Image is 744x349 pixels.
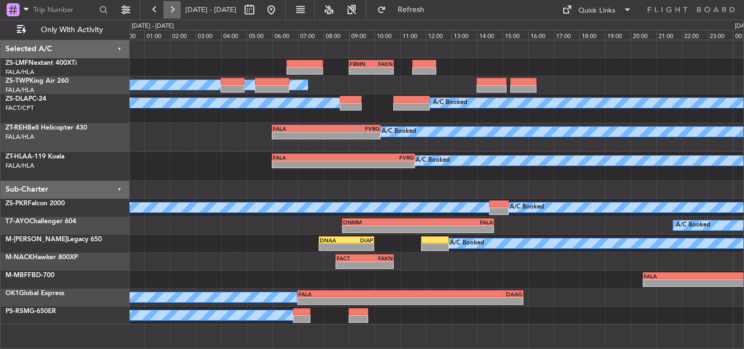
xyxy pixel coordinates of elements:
[343,226,418,232] div: -
[631,30,656,40] div: 20:00
[372,1,437,19] button: Refresh
[273,161,343,168] div: -
[5,272,54,279] a: M-MBFFBD-700
[364,262,392,268] div: -
[343,219,418,225] div: DNMM
[5,162,34,170] a: FALA/HLA
[5,104,34,112] a: FACT/CPT
[350,68,371,74] div: -
[343,154,413,161] div: FVRG
[337,255,364,261] div: FACT
[364,255,392,261] div: FAKN
[320,237,346,243] div: DNAA
[5,68,34,76] a: FALA/HLA
[5,60,77,66] a: ZS-LMFNextant 400XTi
[5,218,76,225] a: T7-AYOChallenger 604
[5,78,29,84] span: ZS-TWP
[350,60,371,67] div: FBMN
[5,290,19,297] span: OK1
[580,30,605,40] div: 18:00
[119,30,144,40] div: 00:00
[185,5,236,15] span: [DATE] - [DATE]
[5,96,28,102] span: ZS-DLA
[400,30,426,40] div: 11:00
[12,21,118,39] button: Only With Activity
[298,298,411,304] div: -
[5,78,69,84] a: ZS-TWPKing Air 260
[5,308,29,315] span: PS-RSM
[337,262,364,268] div: -
[411,291,523,297] div: DAAG
[346,244,373,250] div: -
[170,30,196,40] div: 02:00
[5,200,65,207] a: ZS-PKRFalcon 2000
[343,161,413,168] div: -
[371,68,392,74] div: -
[682,30,708,40] div: 22:00
[418,226,492,232] div: -
[320,244,346,250] div: -
[554,30,580,40] div: 17:00
[708,30,733,40] div: 23:00
[247,30,272,40] div: 05:00
[450,235,484,252] div: A/C Booked
[5,200,28,207] span: ZS-PKR
[272,30,298,40] div: 06:00
[510,199,544,216] div: A/C Booked
[605,30,631,40] div: 19:00
[503,30,528,40] div: 15:00
[33,2,96,18] input: Trip Number
[298,291,411,297] div: FALA
[433,95,467,111] div: A/C Booked
[371,60,392,67] div: FAKN
[5,60,28,66] span: ZS-LMF
[221,30,247,40] div: 04:00
[5,133,34,141] a: FALA/HLA
[578,5,615,16] div: Quick Links
[676,217,710,234] div: A/C Booked
[5,308,56,315] a: PS-RSMG-650ER
[375,30,400,40] div: 10:00
[273,125,326,132] div: FALA
[5,236,102,243] a: M-[PERSON_NAME]Legacy 650
[557,1,637,19] button: Quick Links
[346,237,373,243] div: DIAP
[5,236,67,243] span: M-[PERSON_NAME]
[452,30,477,40] div: 13:00
[5,86,34,94] a: FALA/HLA
[349,30,375,40] div: 09:00
[528,30,554,40] div: 16:00
[388,6,434,14] span: Refresh
[656,30,682,40] div: 21:00
[5,254,78,261] a: M-NACKHawker 800XP
[5,254,33,261] span: M-NACK
[196,30,221,40] div: 03:00
[5,125,87,131] a: ZT-REHBell Helicopter 430
[273,154,343,161] div: FALA
[477,30,503,40] div: 14:00
[144,30,170,40] div: 01:00
[5,154,27,160] span: ZT-HLA
[326,125,380,132] div: FVRG
[132,22,174,31] div: [DATE] - [DATE]
[418,219,492,225] div: FALA
[5,96,46,102] a: ZS-DLAPC-24
[326,132,380,139] div: -
[5,290,64,297] a: OK1Global Express
[5,218,29,225] span: T7-AYO
[5,154,64,160] a: ZT-HLAA-119 Koala
[324,30,349,40] div: 08:00
[426,30,452,40] div: 12:00
[28,26,115,34] span: Only With Activity
[411,298,523,304] div: -
[273,132,326,139] div: -
[416,152,450,169] div: A/C Booked
[298,30,324,40] div: 07:00
[5,272,32,279] span: M-MBFF
[5,125,27,131] span: ZT-REH
[382,124,416,140] div: A/C Booked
